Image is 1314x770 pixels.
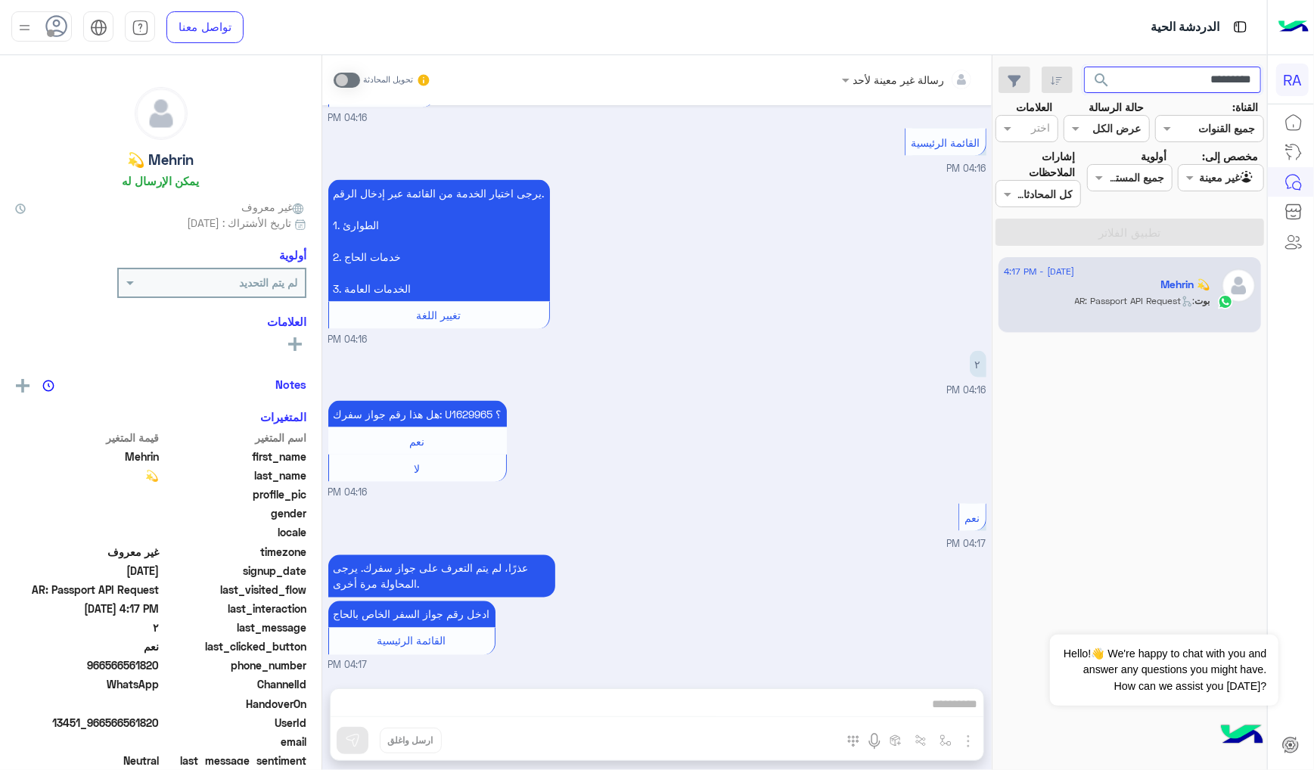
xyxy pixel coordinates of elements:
[135,88,187,139] img: defaultAdmin.png
[911,136,980,149] span: القائمة الرئيسية
[1161,278,1210,291] h5: Mehrin 💫
[128,151,194,169] h5: Mehrin 💫
[1218,294,1233,309] img: WhatsApp
[163,676,307,692] span: ChannelId
[132,19,149,36] img: tab
[15,430,160,446] span: قيمة المتغير
[163,544,307,560] span: timezone
[363,74,413,86] small: تحويل المحادثة
[996,219,1264,246] button: تطبيق الفلاتر
[275,377,306,391] h6: Notes
[965,511,980,524] span: نعم
[163,486,307,502] span: profile_pic
[15,544,160,560] span: غير معروف
[163,563,307,579] span: signup_date
[1141,148,1166,164] label: أولوية
[163,430,307,446] span: اسم المتغير
[163,601,307,616] span: last_interaction
[1151,17,1219,38] p: الدردشة الحية
[1231,17,1250,36] img: tab
[15,467,160,483] span: 💫
[163,524,307,540] span: locale
[1222,269,1256,303] img: defaultAdmin.png
[15,524,160,540] span: null
[328,555,555,598] p: 21/7/2025, 4:17 PM
[15,753,160,768] span: 0
[328,333,368,347] span: 04:16 PM
[996,148,1076,181] label: إشارات الملاحظات
[1202,148,1258,164] label: مخصص إلى:
[1050,635,1278,706] span: Hello!👋 We're happy to chat with you and answer any questions you might have. How can we assist y...
[947,163,986,174] span: 04:16 PM
[125,11,155,43] a: tab
[163,638,307,654] span: last_clicked_button
[163,505,307,521] span: gender
[417,309,461,321] span: تغيير اللغة
[1232,99,1258,115] label: القناة:
[1075,295,1195,306] span: : AR: Passport API Request
[15,315,306,328] h6: العلامات
[15,715,160,731] span: 13451_966566561820
[1093,71,1111,89] span: search
[328,659,368,673] span: 04:17 PM
[15,734,160,750] span: null
[163,715,307,731] span: UserId
[15,696,160,712] span: null
[377,635,446,647] span: القائمة الرئيسية
[15,676,160,692] span: 2
[15,657,160,673] span: 966566561820
[90,19,107,36] img: tab
[15,18,34,37] img: profile
[166,11,244,43] a: تواصل معنا
[328,180,550,302] p: 21/7/2025, 4:16 PM
[1216,709,1269,762] img: hulul-logo.png
[279,248,306,262] h6: أولوية
[1195,295,1210,306] span: بوت
[163,449,307,464] span: first_name
[163,696,307,712] span: HandoverOn
[415,462,421,475] span: لا
[15,449,160,464] span: Mehrin
[15,563,160,579] span: 2024-12-03T14:51:01.922Z
[970,351,986,377] p: 21/7/2025, 4:16 PM
[1016,99,1052,115] label: العلامات
[163,734,307,750] span: email
[15,505,160,521] span: null
[410,435,425,448] span: نعم
[163,657,307,673] span: phone_number
[163,582,307,598] span: last_visited_flow
[15,582,160,598] span: AR: Passport API Request
[1031,120,1052,139] div: اختر
[163,467,307,483] span: last_name
[328,486,368,500] span: 04:16 PM
[328,111,368,126] span: 04:16 PM
[15,619,160,635] span: ٢
[260,410,306,424] h6: المتغيرات
[1084,67,1121,99] button: search
[1089,99,1144,115] label: حالة الرسالة
[241,199,306,215] span: غير معروف
[163,619,307,635] span: last_message
[1004,265,1074,278] span: [DATE] - 4:17 PM
[16,379,30,393] img: add
[123,174,200,188] h6: يمكن الإرسال له
[1276,64,1309,96] div: RA
[187,215,291,231] span: تاريخ الأشتراك : [DATE]
[328,401,507,427] p: 21/7/2025, 4:16 PM
[15,601,160,616] span: 2025-07-21T13:17:13.721Z
[947,384,986,396] span: 04:16 PM
[380,728,442,753] button: ارسل واغلق
[1278,11,1309,43] img: Logo
[947,538,986,549] span: 04:17 PM
[328,601,495,628] p: 21/7/2025, 4:17 PM
[15,638,160,654] span: نعم
[42,380,54,392] img: notes
[163,753,307,768] span: last_message_sentiment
